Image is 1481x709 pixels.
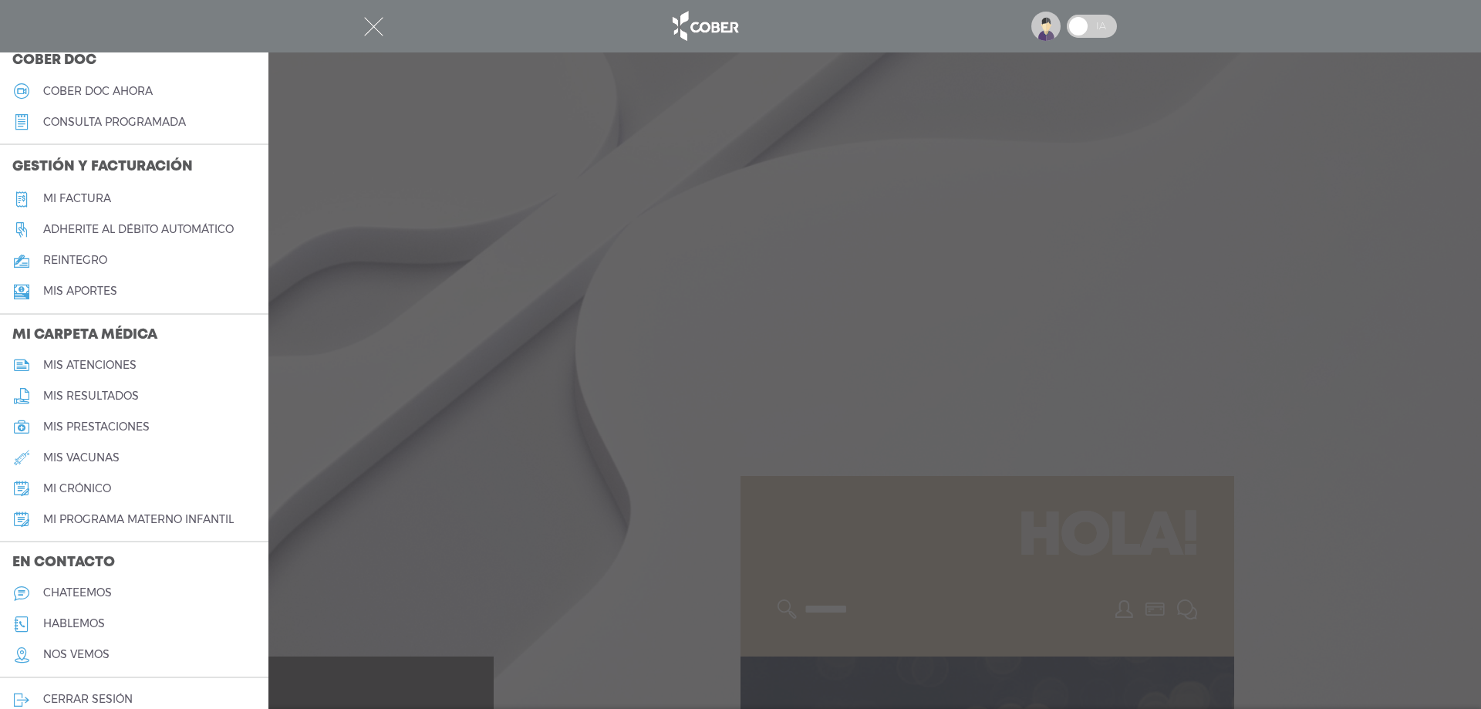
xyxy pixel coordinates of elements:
h5: Mis aportes [43,285,117,298]
h5: cerrar sesión [43,693,133,706]
h5: mi crónico [43,482,111,495]
h5: mis resultados [43,390,139,403]
h5: reintegro [43,254,107,267]
img: logo_cober_home-white.png [664,8,745,45]
h5: chateemos [43,586,112,599]
h5: mis prestaciones [43,420,150,434]
h5: mi programa materno infantil [43,513,234,526]
h5: consulta programada [43,116,186,129]
h5: hablemos [43,617,105,630]
h5: mis atenciones [43,359,137,372]
h5: nos vemos [43,648,110,661]
h5: Adherite al débito automático [43,223,234,236]
img: Cober_menu-close-white.svg [364,17,383,36]
h5: Mi factura [43,192,111,205]
img: profile-placeholder.svg [1031,12,1061,41]
h5: mis vacunas [43,451,120,464]
h5: Cober doc ahora [43,85,153,98]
